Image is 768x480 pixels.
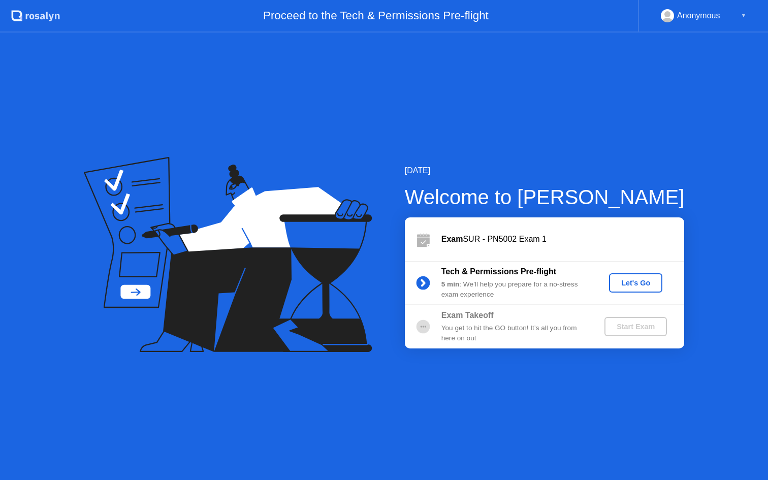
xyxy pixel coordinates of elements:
div: SUR - PN5002 Exam 1 [441,233,684,245]
div: Welcome to [PERSON_NAME] [405,182,685,212]
button: Start Exam [604,317,667,336]
div: Anonymous [677,9,720,22]
b: Tech & Permissions Pre-flight [441,267,556,276]
div: You get to hit the GO button! It’s all you from here on out [441,323,588,344]
b: 5 min [441,280,460,288]
div: Let's Go [613,279,658,287]
div: [DATE] [405,165,685,177]
b: Exam [441,235,463,243]
div: Start Exam [609,323,663,331]
div: : We’ll help you prepare for a no-stress exam experience [441,279,588,300]
b: Exam Takeoff [441,311,494,319]
div: ▼ [741,9,746,22]
button: Let's Go [609,273,662,293]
